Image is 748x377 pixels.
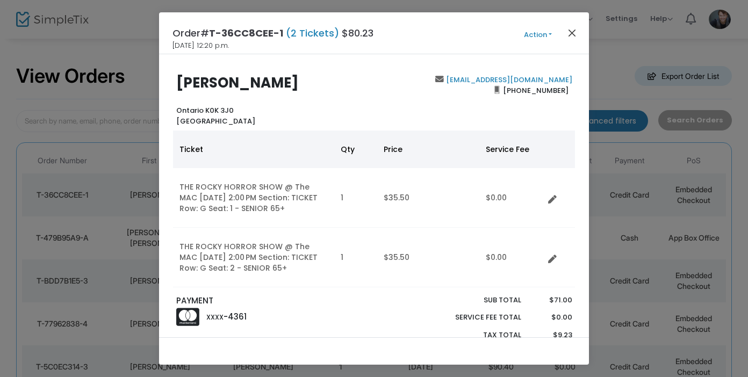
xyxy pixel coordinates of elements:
p: $9.23 [531,330,572,340]
td: $0.00 [479,228,544,287]
span: [PHONE_NUMBER] [500,82,572,99]
th: Service Fee [479,130,544,168]
td: THE ROCKY HORROR SHOW @ The MAC [DATE] 2:00 PM Section: TICKET Row: G Seat: 2 - SENIOR 65+ [173,228,334,287]
p: Tax Total [430,330,521,340]
span: (2 Tickets) [283,26,342,40]
p: PAYMENT [176,295,369,307]
div: Data table [173,130,575,287]
th: Price [377,130,479,168]
span: XXXX [206,313,224,322]
b: Ontario K0K 3J0 [GEOGRAPHIC_DATA] [176,105,255,126]
span: T-36CC8CEE-1 [209,26,283,40]
p: Service Fee Total [430,312,521,323]
h4: Order# $80.23 [172,26,373,40]
b: [PERSON_NAME] [176,73,299,92]
p: $0.00 [531,312,572,323]
th: Qty [334,130,377,168]
p: Sub total [430,295,521,306]
span: -4361 [224,311,247,322]
span: [DATE] 12:20 p.m. [172,40,229,51]
td: 1 [334,168,377,228]
td: THE ROCKY HORROR SHOW @ The MAC [DATE] 2:00 PM Section: TICKET Row: G Seat: 1 - SENIOR 65+ [173,168,334,228]
th: Ticket [173,130,334,168]
button: Close [565,26,579,40]
td: $35.50 [377,228,479,287]
td: $35.50 [377,168,479,228]
a: [EMAIL_ADDRESS][DOMAIN_NAME] [444,75,572,85]
p: $71.00 [531,295,572,306]
td: 1 [334,228,377,287]
td: $0.00 [479,168,544,228]
button: Action [506,29,570,41]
